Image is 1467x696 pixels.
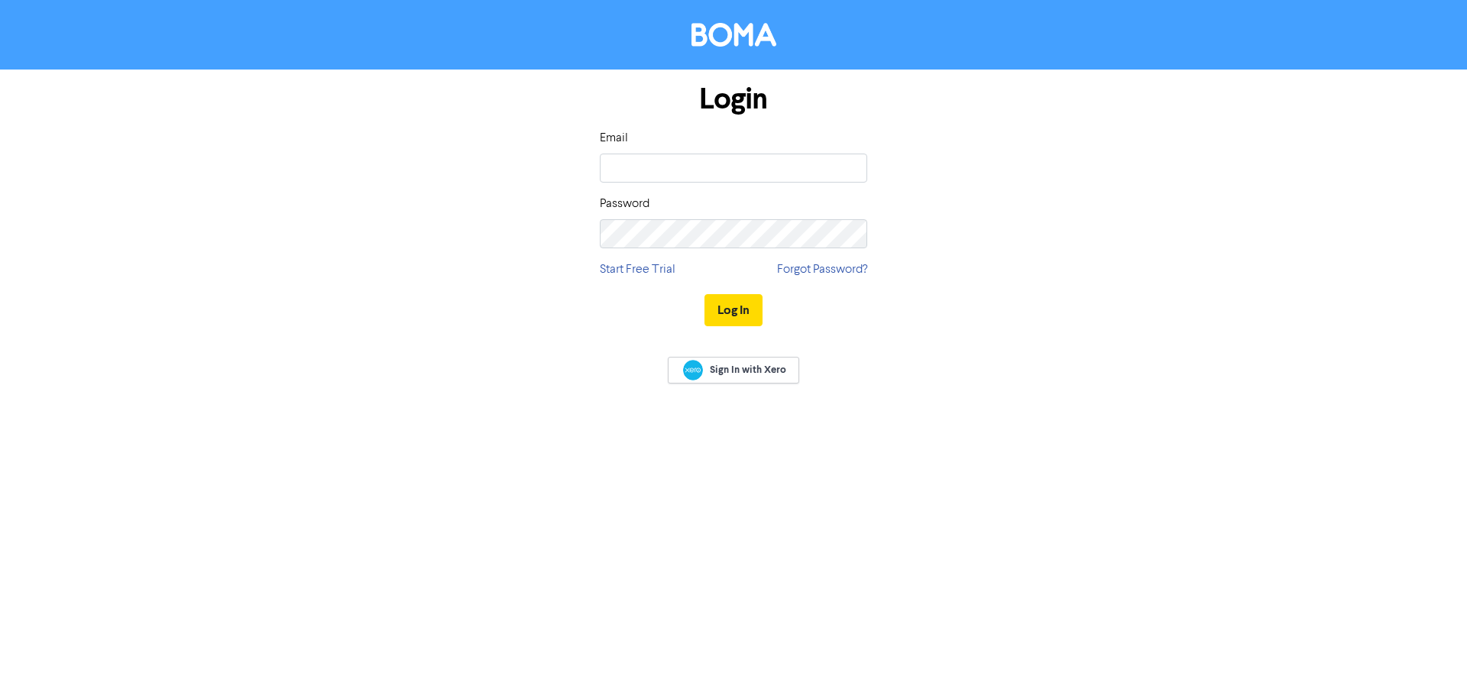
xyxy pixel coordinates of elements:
button: Log In [704,294,763,326]
h1: Login [600,82,867,117]
img: Xero logo [683,360,703,380]
img: BOMA Logo [691,23,776,47]
a: Forgot Password? [777,261,867,279]
label: Password [600,195,649,213]
label: Email [600,129,628,147]
span: Sign In with Xero [710,363,786,377]
a: Start Free Trial [600,261,675,279]
a: Sign In with Xero [668,357,799,384]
